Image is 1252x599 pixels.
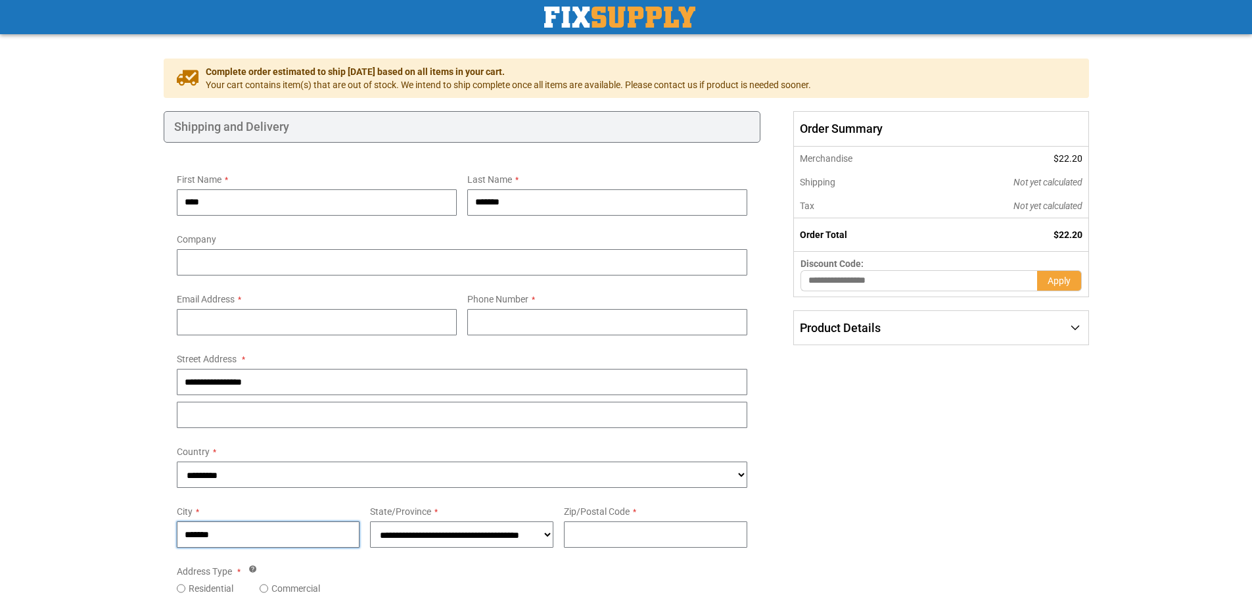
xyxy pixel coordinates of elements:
span: Email Address [177,294,235,304]
span: Your cart contains item(s) that are out of stock. We intend to ship complete once all items are a... [206,78,811,91]
span: City [177,506,193,517]
strong: Order Total [800,229,847,240]
span: Complete order estimated to ship [DATE] based on all items in your cart. [206,65,811,78]
label: Residential [189,582,233,595]
span: First Name [177,174,221,185]
th: Merchandise [794,147,925,170]
span: State/Province [370,506,431,517]
span: Zip/Postal Code [564,506,630,517]
img: Fix Industrial Supply [544,7,695,28]
span: Country [177,446,210,457]
span: Order Summary [793,111,1088,147]
th: Tax [794,194,925,218]
a: store logo [544,7,695,28]
span: $22.20 [1054,229,1082,240]
span: Not yet calculated [1013,201,1082,211]
span: Street Address [177,354,237,364]
span: Not yet calculated [1013,177,1082,187]
span: Last Name [467,174,512,185]
span: Discount Code: [800,258,864,269]
label: Commercial [271,582,320,595]
span: $22.20 [1054,153,1082,164]
span: Phone Number [467,294,528,304]
button: Apply [1037,270,1082,291]
span: Shipping [800,177,835,187]
span: Address Type [177,566,232,577]
span: Product Details [800,321,881,335]
span: Company [177,234,216,245]
div: Shipping and Delivery [164,111,761,143]
span: Apply [1048,276,1071,286]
